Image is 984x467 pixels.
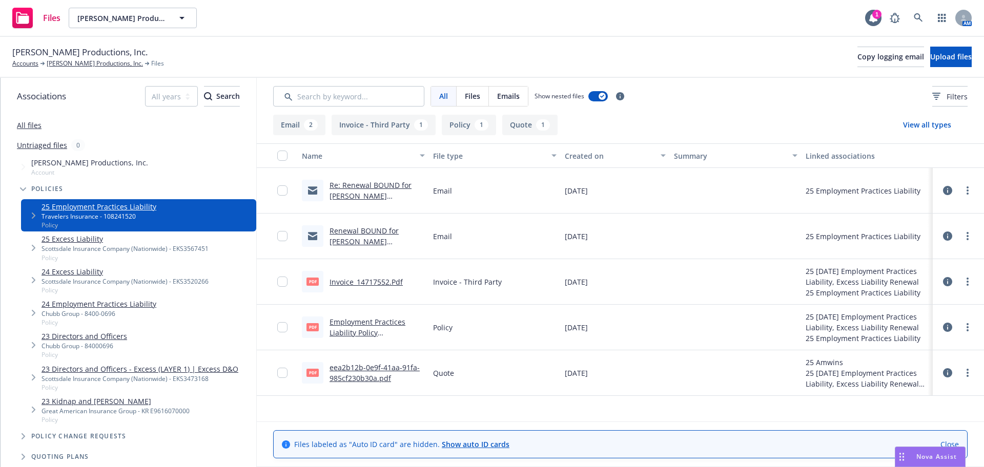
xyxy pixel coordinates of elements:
a: 24 Employment Practices Liability [42,299,156,309]
div: 2 [304,119,318,131]
div: Name [302,151,414,161]
span: Policy [42,318,156,327]
input: Select all [277,151,288,161]
a: 23 Directors and Officers - Excess (LAYER 1) | Excess D&O [42,364,238,374]
span: Policy [42,286,209,294]
input: Search by keyword... [273,86,424,107]
span: pdf [306,323,319,331]
button: Email [273,115,325,135]
div: 1 [536,119,550,131]
span: [PERSON_NAME] Productions, Inc. [12,46,148,59]
div: Created on [565,151,655,161]
button: Upload files [930,47,972,67]
span: Filters [932,91,968,102]
button: Invoice - Third Party [332,115,436,135]
button: Policy [442,115,496,135]
span: Show nested files [535,92,584,100]
div: Summary [674,151,786,161]
input: Toggle Row Selected [277,368,288,378]
a: more [961,321,974,333]
a: Employment Practices Liability Policy #108241520.pdf [330,317,405,348]
div: 1 [414,119,428,131]
span: Emails [497,91,520,101]
span: Email [433,231,452,242]
span: Policy [42,253,209,262]
span: Associations [17,90,66,103]
span: [DATE] [565,185,588,196]
a: eea2b12b-0e9f-41aa-91fa-985cf230b30a.pdf [330,363,420,383]
span: Email [433,185,452,196]
div: 25 Employment Practices Liability [806,287,929,298]
a: more [961,367,974,379]
button: View all types [887,115,968,135]
div: Chubb Group - 8400-0696 [42,309,156,318]
button: Created on [561,143,670,168]
div: 1 [475,119,488,131]
div: 25 [DATE] Employment Practices Liability, Excess Liability Renewal [806,266,929,287]
div: 25 Amwins [806,357,929,368]
span: Policy change requests [31,433,126,439]
span: Upload files [930,52,972,61]
button: Quote [502,115,558,135]
span: Account [31,168,148,177]
span: [PERSON_NAME] Productions, Inc. [31,157,148,168]
a: Untriaged files [17,140,67,151]
span: Files [43,14,60,22]
svg: Search [204,92,212,100]
div: Scottsdale Insurance Company (Nationwide) - EKS3567451 [42,244,209,253]
input: Toggle Row Selected [277,277,288,287]
a: Re: Renewal BOUND for [PERSON_NAME] Productions, Inc. - Employment Practices Liability and Excess... [330,180,412,244]
div: Linked associations [806,151,929,161]
span: Quoting plans [31,454,89,460]
div: Great American Insurance Group - KR E9616070000 [42,407,190,415]
span: Policy [42,350,127,359]
span: Policy [433,322,453,333]
a: more [961,275,974,288]
button: Summary [670,143,801,168]
button: Copy logging email [857,47,924,67]
span: Invoice - Third Party [433,277,502,287]
div: Scottsdale Insurance Company (Nationwide) - EKS3520266 [42,277,209,286]
span: Policy [42,415,190,424]
span: [DATE] [565,322,588,333]
div: 25 [DATE] Employment Practices Liability, Excess Liability Renewal [806,368,929,389]
input: Toggle Row Selected [277,231,288,241]
div: Drag to move [895,447,908,466]
a: Search [908,8,929,28]
a: 24 Excess Liability [42,266,209,277]
a: Switch app [932,8,952,28]
input: Toggle Row Selected [277,322,288,332]
span: Files [151,59,164,68]
div: 25 Employment Practices Liability [806,333,929,344]
a: All files [17,120,42,130]
div: 25 Employment Practices Liability [806,185,920,196]
div: Search [204,87,240,106]
button: Name [298,143,429,168]
div: Chubb Group - 84000696 [42,342,127,350]
a: Show auto ID cards [442,439,509,449]
span: Policy [42,383,238,392]
a: [PERSON_NAME] Productions, Inc. [47,59,143,68]
span: Filters [947,91,968,102]
span: pdf [306,369,319,376]
a: 25 Employment Practices Liability [42,201,156,212]
button: File type [429,143,560,168]
input: Toggle Row Selected [277,185,288,196]
a: more [961,230,974,242]
span: [DATE] [565,231,588,242]
a: Accounts [12,59,38,68]
a: more [961,184,974,197]
span: [PERSON_NAME] Productions, Inc. [77,13,166,24]
div: 0 [71,139,85,151]
span: Files [465,91,480,101]
span: Pdf [306,278,319,285]
span: Nova Assist [916,452,957,461]
span: Quote [433,368,454,378]
div: 25 [DATE] Employment Practices Liability, Excess Liability Renewal [806,311,929,333]
a: Close [940,439,959,450]
a: 23 Kidnap and [PERSON_NAME] [42,396,190,407]
span: [DATE] [565,368,588,378]
button: Linked associations [802,143,933,168]
span: Files labeled as "Auto ID card" are hidden. [294,439,509,450]
div: Travelers Insurance - 108241520 [42,212,156,221]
